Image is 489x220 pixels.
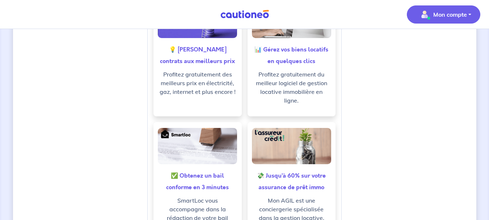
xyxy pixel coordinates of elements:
p: Profitez gratuitement du meilleur logiciel de gestion locative immobilière en ligne. [253,70,330,105]
img: illu_account_valid_menu.svg [419,9,430,20]
img: good-deals-agil.alt [252,128,331,164]
img: good-deals-smartloc.alt [158,128,237,164]
h5: ✅ Obtenez un bail conforme en 3 minutes [159,170,236,193]
p: Profitez gratuitement des meilleurs prix en électricité, gaz, internet et plus encore ! [159,70,236,96]
button: illu_account_valid_menu.svgMon compte [407,5,480,24]
p: Mon compte [433,10,467,19]
h5: 💡 [PERSON_NAME] contrats aux meilleurs prix [159,44,236,67]
h5: 💸 Jusqu’à 60% sur votre assurance de prêt immo [253,170,330,193]
img: Cautioneo [218,10,272,19]
h5: 📊 Gérez vos biens locatifs en quelques clics [253,44,330,67]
